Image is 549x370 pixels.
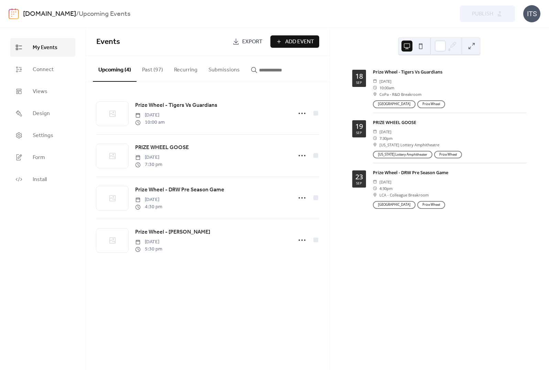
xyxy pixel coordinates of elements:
div: ​ [373,135,377,142]
a: My Events [10,38,75,57]
button: Add Event [270,35,319,48]
div: ​ [373,192,377,198]
div: Prize Wheel - DRW Pre Season Game [373,169,527,176]
div: ​ [373,185,377,192]
a: Install [10,170,75,189]
span: Export [242,38,262,46]
span: [DATE] [135,112,165,119]
span: Form [33,154,45,162]
span: Prize Wheel - DRW Pre Season Game [135,186,224,194]
span: [US_STATE] Lottery Amphitheatre [379,142,439,148]
a: Form [10,148,75,167]
a: Prize Wheel - Tigers Vs Guardians [135,101,217,110]
div: ​ [373,128,377,135]
span: Prize Wheel - [PERSON_NAME] [135,228,210,236]
div: 23 [355,173,363,180]
span: [DATE] [379,179,391,185]
div: 18 [355,73,363,80]
span: 10:00am [379,85,394,91]
span: Views [33,88,47,96]
img: logo [9,8,19,19]
div: Sep [356,181,362,185]
button: Past (97) [137,56,169,81]
span: PRIZE WHEEL GOOSE [135,144,189,152]
a: PRIZE WHEEL GOOSE [135,143,189,152]
div: ​ [373,142,377,148]
span: [DATE] [135,238,162,246]
div: Sep [356,81,362,84]
div: ​ [373,78,377,85]
a: Prize Wheel - DRW Pre Season Game [135,186,224,194]
span: [DATE] [135,154,162,161]
span: Design [33,110,50,118]
b: / [76,8,79,21]
div: ​ [373,91,377,98]
div: Sep [356,131,362,134]
span: [DATE] [135,196,162,203]
a: Views [10,82,75,101]
span: My Events [33,44,57,52]
span: 4:30 pm [135,203,162,211]
span: 7:30 pm [135,161,162,168]
span: 4:30pm [379,185,392,192]
span: [DATE] [379,78,391,85]
div: ​ [373,85,377,91]
span: Settings [33,132,53,140]
span: Install [33,176,47,184]
b: Upcoming Events [79,8,130,21]
button: Submissions [203,56,245,81]
a: Settings [10,126,75,145]
div: 19 [355,123,363,130]
span: LCA - Colleague Breakroom [379,192,429,198]
span: 5:30 pm [135,246,162,253]
span: 10:00 am [135,119,165,126]
span: CoPa - R&D Breakroom [379,91,421,98]
a: Export [227,35,268,48]
button: Upcoming (4) [93,56,137,82]
a: Design [10,104,75,123]
div: Prize Wheel - Tigers Vs Guardians [373,69,527,75]
span: Add Event [285,38,314,46]
div: ITS [523,5,540,22]
div: PRIZE WHEEL GOOSE [373,119,527,126]
span: Events [96,34,120,49]
span: 7:30pm [379,135,392,142]
span: Connect [33,66,54,74]
a: [DOMAIN_NAME] [23,8,76,21]
span: [DATE] [379,128,391,135]
div: ​ [373,179,377,185]
button: Recurring [169,56,203,81]
a: Prize Wheel - [PERSON_NAME] [135,228,210,237]
a: Connect [10,60,75,79]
